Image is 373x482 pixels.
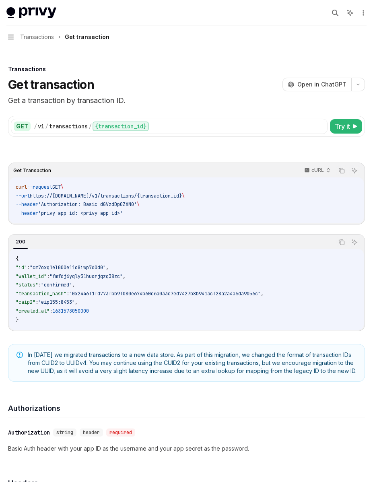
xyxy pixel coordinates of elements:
[69,290,261,297] span: "0x2446f1fd773fbb9f080e674b60c6a033c7ed7427b8b9413cf28a2a4a6da9b56c"
[49,273,123,280] span: "fmfdj6yqly31huorjqzq38zc"
[61,184,64,190] span: \
[16,273,47,280] span: "wallet_id"
[349,237,360,247] button: Ask AI
[8,403,365,414] h4: Authorizations
[137,201,140,208] span: \
[41,282,72,288] span: "confirmed"
[45,122,48,130] div: /
[16,264,27,271] span: "id"
[72,282,75,288] span: ,
[66,290,69,297] span: :
[16,308,49,314] span: "created_at"
[93,122,149,131] div: {transaction_id}
[14,122,31,131] div: GET
[47,273,49,280] span: :
[30,264,106,271] span: "cm7oxq1el000e11o8iwp7d0d0"
[27,184,52,190] span: --request
[349,165,360,176] button: Ask AI
[16,255,19,262] span: {
[336,165,347,176] button: Copy the contents from the code block
[16,184,27,190] span: curl
[8,444,365,453] p: Basic Auth header with your app ID as the username and your app secret as the password.
[13,167,51,174] span: Get Transaction
[49,122,88,130] div: transactions
[16,210,38,216] span: --header
[297,80,346,89] span: Open in ChatGPT
[83,429,100,436] span: header
[16,282,38,288] span: "status"
[16,352,23,358] svg: Note
[106,264,109,271] span: ,
[16,193,30,199] span: --url
[335,122,350,131] span: Try it
[13,237,28,247] div: 200
[52,308,89,314] span: 1631573050000
[106,428,135,437] div: required
[182,193,185,199] span: \
[34,122,37,130] div: /
[38,210,123,216] span: 'privy-app-id: <privy-app-id>'
[8,428,50,437] div: Authorization
[52,184,61,190] span: GET
[330,119,362,134] button: Try it
[30,193,182,199] span: https://[DOMAIN_NAME]/v1/transactions/{transaction_id}
[6,7,56,19] img: light logo
[8,77,94,92] h1: Get transaction
[20,32,54,42] span: Transactions
[336,237,347,247] button: Copy the contents from the code block
[16,201,38,208] span: --header
[38,282,41,288] span: :
[65,32,109,42] div: Get transaction
[49,308,52,314] span: :
[28,351,357,375] span: In [DATE] we migrated transactions to a new data store. As part of this migration, we changed the...
[8,95,365,106] p: Get a transaction by transaction ID.
[359,7,367,19] button: More actions
[123,273,126,280] span: ,
[27,264,30,271] span: :
[75,299,78,305] span: ,
[311,167,324,173] p: cURL
[16,317,19,323] span: }
[38,201,137,208] span: 'Authorization: Basic dGVzdDp0ZXN0'
[282,78,351,91] button: Open in ChatGPT
[89,122,92,130] div: /
[8,65,365,73] div: Transactions
[261,290,264,297] span: ,
[38,299,75,305] span: "eip155:8453"
[38,122,44,130] div: v1
[16,290,66,297] span: "transaction_hash"
[56,429,73,436] span: string
[16,299,35,305] span: "caip2"
[35,299,38,305] span: :
[300,164,334,177] button: cURL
